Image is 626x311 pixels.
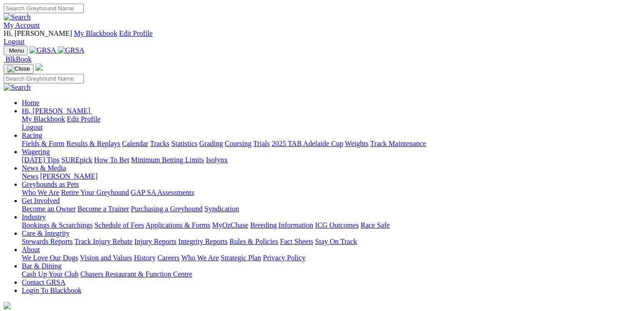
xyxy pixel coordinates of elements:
a: My Blackbook [74,29,117,37]
div: My Account [4,29,622,46]
span: BlkBook [5,55,32,63]
a: Schedule of Fees [94,221,144,229]
a: Coursing [225,140,252,147]
a: Privacy Policy [263,254,306,262]
a: MyOzChase [212,221,248,229]
a: Fields & Form [22,140,64,147]
a: Contact GRSA [22,278,65,286]
a: Racing [22,131,42,139]
a: Weights [345,140,369,147]
div: Greyhounds as Pets [22,189,622,197]
a: Fact Sheets [280,238,313,245]
a: History [134,254,155,262]
img: GRSA [29,46,56,54]
div: News & Media [22,172,622,180]
div: Bar & Dining [22,270,622,278]
a: My Account [4,21,40,29]
a: ICG Outcomes [315,221,359,229]
div: About [22,254,622,262]
a: Greyhounds as Pets [22,180,79,188]
a: Vision and Values [80,254,132,262]
a: Trials [253,140,270,147]
a: News & Media [22,164,66,172]
a: Edit Profile [119,29,153,37]
a: Statistics [171,140,198,147]
a: How To Bet [94,156,130,164]
span: Hi, [PERSON_NAME] [22,107,90,115]
img: Close [7,65,30,73]
a: Cash Up Your Club [22,270,78,278]
a: Grading [199,140,223,147]
a: Applications & Forms [146,221,210,229]
div: Get Involved [22,205,622,213]
button: Toggle navigation [4,64,34,74]
a: [DATE] Tips [22,156,59,164]
a: Care & Integrity [22,229,70,237]
div: Care & Integrity [22,238,622,246]
a: Bookings & Scratchings [22,221,92,229]
input: Search [4,4,84,13]
a: Bar & Dining [22,262,62,270]
a: About [22,246,40,253]
div: Hi, [PERSON_NAME] [22,115,622,131]
a: [PERSON_NAME] [40,172,97,180]
a: Chasers Restaurant & Function Centre [80,270,192,278]
a: 2025 TAB Adelaide Cup [272,140,343,147]
div: Wagering [22,156,622,164]
a: Isolynx [206,156,228,164]
img: GRSA [58,46,85,54]
span: Menu [9,47,24,54]
input: Search [4,74,84,83]
a: Integrity Reports [178,238,228,245]
a: Calendar [122,140,148,147]
a: Wagering [22,148,50,155]
a: Industry [22,213,46,221]
a: Minimum Betting Limits [131,156,204,164]
a: GAP SA Assessments [131,189,194,196]
a: My Blackbook [22,115,65,123]
a: Get Involved [22,197,60,204]
a: BlkBook [4,55,32,63]
a: Syndication [204,205,239,213]
a: We Love Our Dogs [22,254,78,262]
a: SUREpick [61,156,92,164]
a: Stay On Track [315,238,357,245]
button: Toggle navigation [4,46,28,55]
a: Race Safe [360,221,389,229]
span: Hi, [PERSON_NAME] [4,29,72,37]
div: Industry [22,221,622,229]
img: logo-grsa-white.png [35,63,43,71]
a: Track Injury Rebate [74,238,132,245]
a: Logout [4,38,24,45]
a: Rules & Policies [229,238,278,245]
a: Who We Are [181,254,219,262]
a: Purchasing a Greyhound [131,205,203,213]
a: Tracks [150,140,170,147]
img: Search [4,13,31,21]
a: Retire Your Greyhound [61,189,129,196]
a: Careers [157,254,180,262]
div: Racing [22,140,622,148]
a: Home [22,99,39,107]
a: Results & Replays [66,140,120,147]
a: Who We Are [22,189,59,196]
a: Login To Blackbook [22,287,82,294]
a: Stewards Reports [22,238,73,245]
a: News [22,172,38,180]
a: Edit Profile [67,115,101,123]
img: Search [4,83,31,92]
a: Breeding Information [250,221,313,229]
a: Logout [22,123,43,131]
a: Hi, [PERSON_NAME] [22,107,92,115]
a: Track Maintenance [370,140,426,147]
img: logo-grsa-white.png [4,302,11,309]
a: Become an Owner [22,205,76,213]
a: Become a Trainer [78,205,129,213]
a: Injury Reports [134,238,176,245]
a: Strategic Plan [221,254,261,262]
